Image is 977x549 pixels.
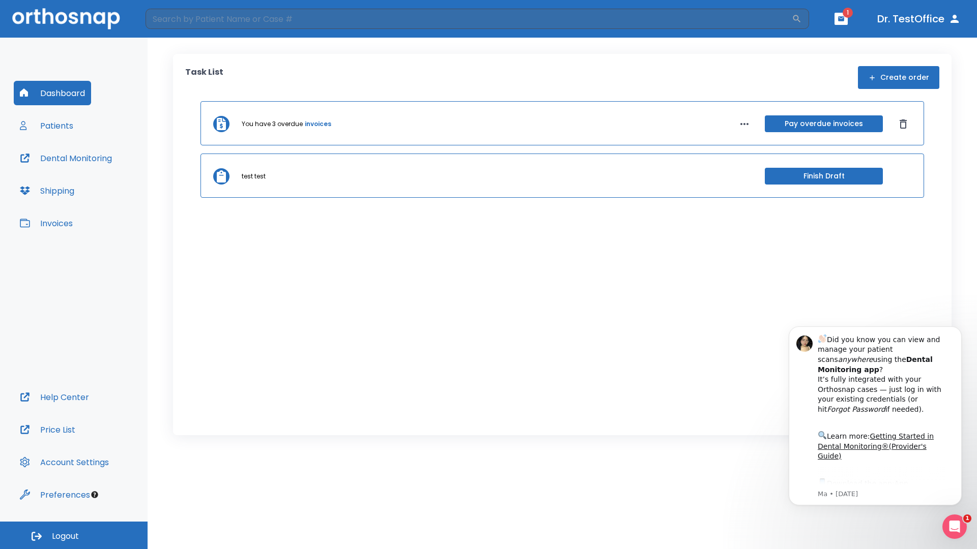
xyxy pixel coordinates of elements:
[173,22,181,30] button: Dismiss notification
[146,9,792,29] input: Search by Patient Name or Case #
[14,385,95,409] button: Help Center
[44,178,173,188] p: Message from Ma, sent 3w ago
[765,115,883,132] button: Pay overdue invoices
[773,311,977,522] iframe: Intercom notifications message
[14,482,96,507] button: Preferences
[14,178,80,203] button: Shipping
[14,450,115,474] button: Account Settings
[44,166,173,218] div: Download the app: | ​ Let us know if you need help getting started!
[14,81,91,105] button: Dashboard
[52,531,79,542] span: Logout
[765,168,883,185] button: Finish Draft
[858,66,939,89] button: Create order
[14,146,118,170] button: Dental Monitoring
[873,10,965,28] button: Dr. TestOffice
[242,172,266,181] p: test test
[90,490,99,499] div: Tooltip anchor
[14,417,81,442] button: Price List
[963,514,971,523] span: 1
[305,119,331,129] a: invoices
[895,116,911,132] button: Dismiss
[44,168,135,187] a: App Store
[242,119,303,129] p: You have 3 overdue
[942,514,967,539] iframe: Intercom live chat
[14,211,79,235] button: Invoices
[185,66,223,89] p: Task List
[14,113,79,138] button: Patients
[843,8,853,18] span: 1
[12,8,120,29] img: Orthosnap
